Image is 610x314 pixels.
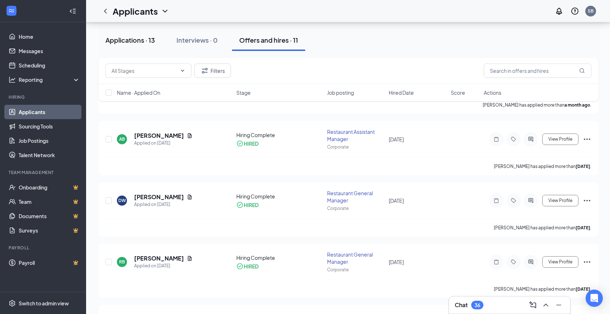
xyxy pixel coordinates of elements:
a: TeamCrown [19,195,80,209]
svg: Ellipses [583,258,591,266]
div: Payroll [9,245,79,251]
svg: Note [492,259,501,265]
svg: CheckmarkCircle [236,201,243,208]
h5: [PERSON_NAME] [134,132,184,140]
svg: Tag [509,198,518,203]
div: HIRED [244,263,259,270]
b: [DATE] [576,286,590,292]
span: Actions [484,89,501,96]
a: DocumentsCrown [19,209,80,223]
span: View Profile [548,137,572,142]
svg: Settings [9,300,16,307]
a: Messages [19,44,80,58]
div: DW [118,197,126,203]
svg: ComposeMessage [529,301,537,309]
svg: Ellipses [583,135,591,144]
div: HIRED [244,140,259,147]
b: [DATE] [576,225,590,230]
span: View Profile [548,259,572,264]
a: Scheduling [19,58,80,72]
span: [DATE] [389,197,404,204]
a: Applicants [19,105,80,119]
span: Job posting [327,89,354,96]
div: SB [588,8,594,14]
button: View Profile [542,195,578,206]
svg: Collapse [69,8,76,15]
svg: CheckmarkCircle [236,140,243,147]
div: Applications · 13 [105,36,155,44]
div: Switch to admin view [19,300,69,307]
div: Open Intercom Messenger [586,290,603,307]
a: PayrollCrown [19,256,80,270]
svg: MagnifyingGlass [579,68,585,74]
div: Restaurant Assistant Manager [327,128,385,142]
p: [PERSON_NAME] has applied more than . [494,225,591,231]
svg: ActiveChat [526,136,535,142]
svg: CheckmarkCircle [236,263,243,270]
svg: ChevronLeft [101,7,110,15]
div: 36 [474,302,480,308]
div: Team Management [9,169,79,175]
button: View Profile [542,256,578,268]
span: Score [451,89,465,96]
div: Corporate [327,144,385,150]
svg: QuestionInfo [571,7,579,15]
span: Hired Date [389,89,414,96]
svg: ActiveChat [526,198,535,203]
div: HIRED [244,201,259,208]
p: [PERSON_NAME] has applied more than . [494,163,591,169]
div: Corporate [327,205,385,211]
div: Corporate [327,267,385,273]
div: Restaurant General Manager [327,251,385,265]
span: [DATE] [389,136,404,142]
span: [DATE] [389,259,404,265]
input: All Stages [112,67,177,75]
svg: Document [187,133,193,139]
button: View Profile [542,133,578,145]
button: Minimize [553,299,564,311]
a: Job Postings [19,133,80,148]
div: Applied on [DATE] [134,262,193,270]
div: AB [119,136,125,142]
svg: Notifications [555,7,563,15]
div: Offers and hires · 11 [239,36,298,44]
button: ChevronUp [540,299,552,311]
svg: Analysis [9,76,16,83]
button: ComposeMessage [527,299,539,311]
a: OnboardingCrown [19,180,80,195]
svg: ChevronDown [161,7,169,15]
h5: [PERSON_NAME] [134,193,184,201]
div: Applied on [DATE] [134,201,193,208]
a: Home [19,29,80,44]
h1: Applicants [113,5,158,17]
svg: Ellipses [583,196,591,205]
svg: Minimize [554,301,563,309]
svg: ActiveChat [526,259,535,265]
div: Hiring Complete [236,131,323,139]
h3: Chat [455,301,468,309]
div: Hiring Complete [236,254,323,261]
div: Interviews · 0 [176,36,218,44]
div: Applied on [DATE] [134,140,193,147]
button: Filter Filters [194,64,231,78]
svg: Note [492,136,501,142]
svg: Document [187,256,193,261]
svg: Document [187,194,193,200]
svg: Filter [200,66,209,75]
div: Reporting [19,76,80,83]
div: Hiring [9,94,79,100]
span: Stage [236,89,251,96]
div: Hiring Complete [236,193,323,200]
h5: [PERSON_NAME] [134,254,184,262]
a: Talent Network [19,148,80,162]
svg: Note [492,198,501,203]
p: [PERSON_NAME] has applied more than . [494,286,591,292]
div: RB [119,259,125,265]
b: [DATE] [576,164,590,169]
svg: ChevronUp [542,301,550,309]
span: View Profile [548,198,572,203]
svg: WorkstreamLogo [8,7,15,14]
svg: Tag [509,136,518,142]
div: Restaurant General Manager [327,189,385,204]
